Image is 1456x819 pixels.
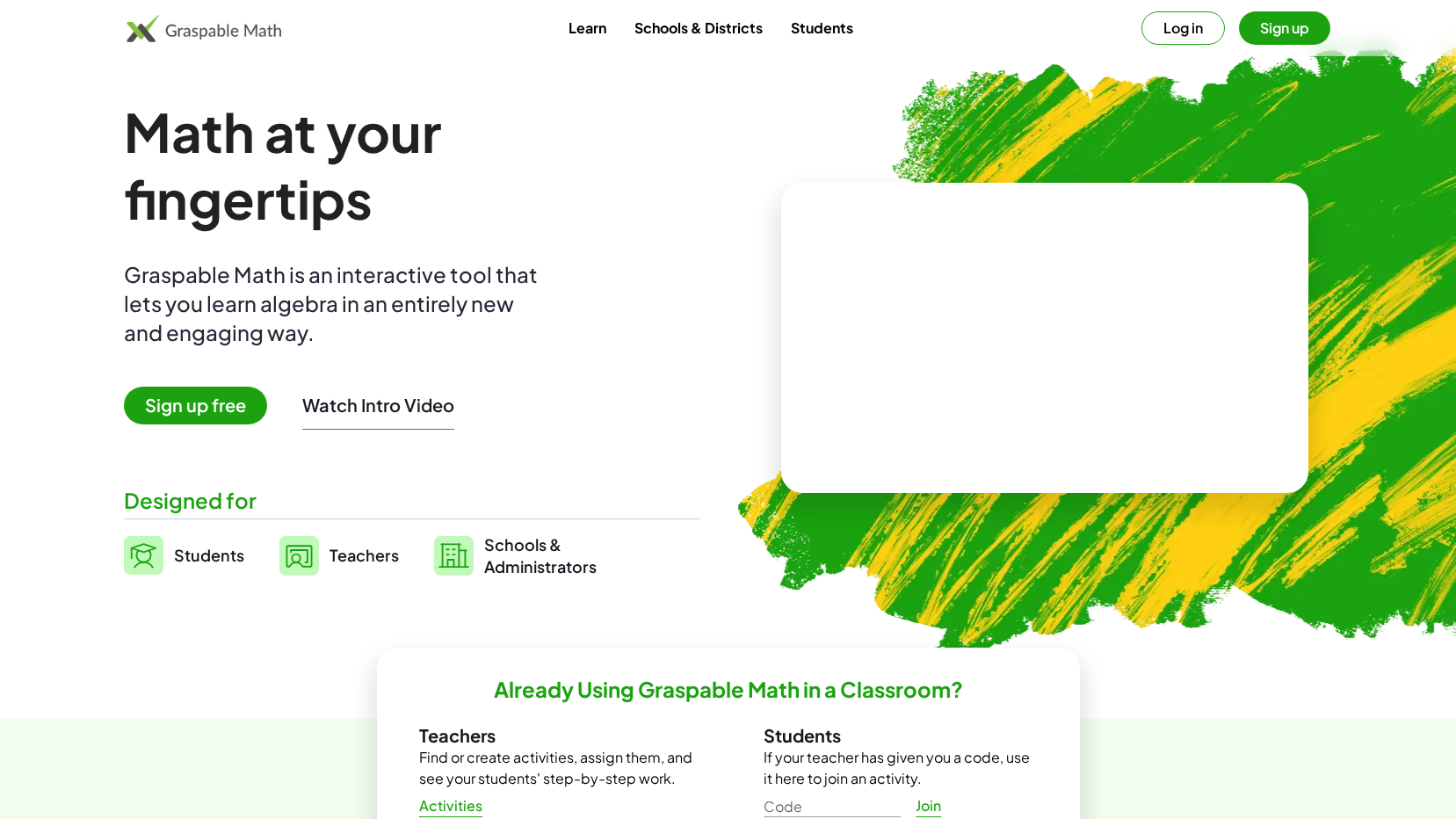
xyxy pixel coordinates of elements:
[124,260,546,347] div: Graspable Math is an interactive tool that lets you learn algebra in an entirely new and engaging...
[620,11,777,44] a: Schools & Districts
[764,724,1038,747] h3: Students
[124,536,163,575] img: svg%3e
[1239,11,1330,45] button: Sign up
[419,797,483,815] span: Activities
[916,797,942,815] span: Join
[174,545,244,565] span: Students
[434,533,597,577] a: Schools &Administrators
[777,11,867,44] a: Students
[279,536,319,576] img: svg%3e
[124,533,244,577] a: Students
[279,533,399,577] a: Teachers
[124,387,267,424] span: Sign up free
[419,747,693,789] p: Find or create activities, assign them, and see your students' step-by-step work.
[913,272,1177,404] video: What is this? This is dynamic math notation. Dynamic math notation plays a central role in how Gr...
[434,536,474,576] img: svg%3e
[484,533,597,577] span: Schools & Administrators
[1141,11,1225,45] button: Log in
[494,676,963,703] h2: Already Using Graspable Math in a Classroom?
[764,747,1038,789] p: If your teacher has given you a code, use it here to join an activity.
[124,486,700,515] div: Designed for
[302,394,454,417] button: Watch Intro Video
[419,724,693,747] h3: Teachers
[330,545,399,565] span: Teachers
[124,98,683,232] h1: Math at your fingertips
[554,11,620,44] a: Learn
